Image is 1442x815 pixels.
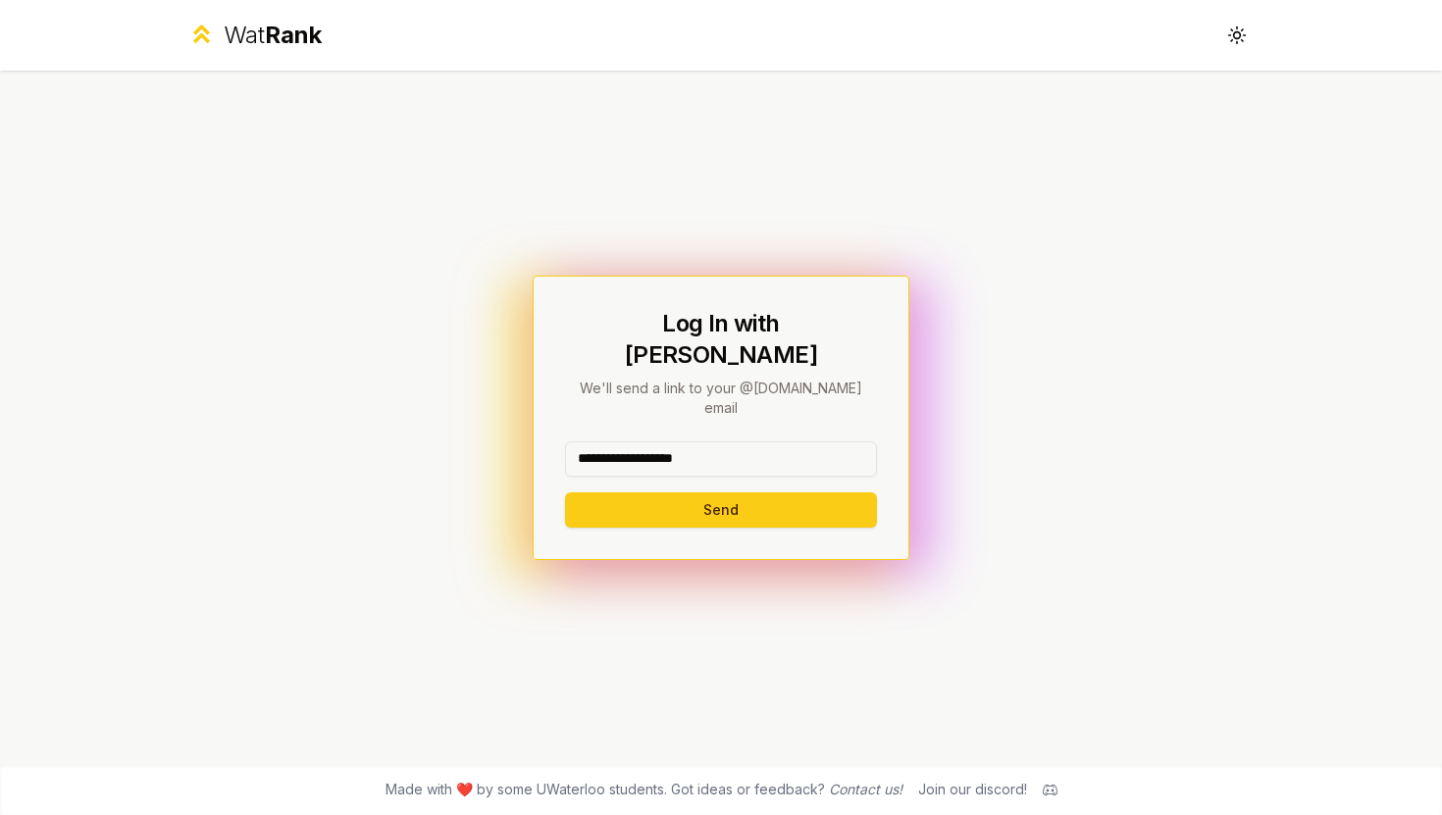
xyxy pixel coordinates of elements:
div: Wat [224,20,322,51]
div: Join our discord! [918,780,1027,799]
h1: Log In with [PERSON_NAME] [565,308,877,371]
span: Made with ❤️ by some UWaterloo students. Got ideas or feedback? [386,780,902,799]
span: Rank [265,21,322,49]
p: We'll send a link to your @[DOMAIN_NAME] email [565,379,877,418]
a: Contact us! [829,781,902,797]
button: Send [565,492,877,528]
a: WatRank [187,20,322,51]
